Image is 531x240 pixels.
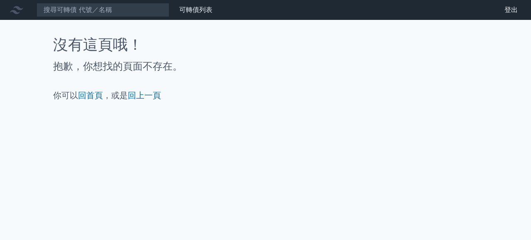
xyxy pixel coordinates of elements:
h1: 沒有這頁哦！ [53,36,478,53]
a: 登出 [498,3,524,17]
a: 回上一頁 [128,90,161,100]
input: 搜尋可轉債 代號／名稱 [37,3,169,17]
p: 你可以 ，或是 [53,90,478,101]
h2: 抱歉，你想找的頁面不存在。 [53,60,478,73]
a: 可轉債列表 [179,6,212,14]
a: 回首頁 [78,90,103,100]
